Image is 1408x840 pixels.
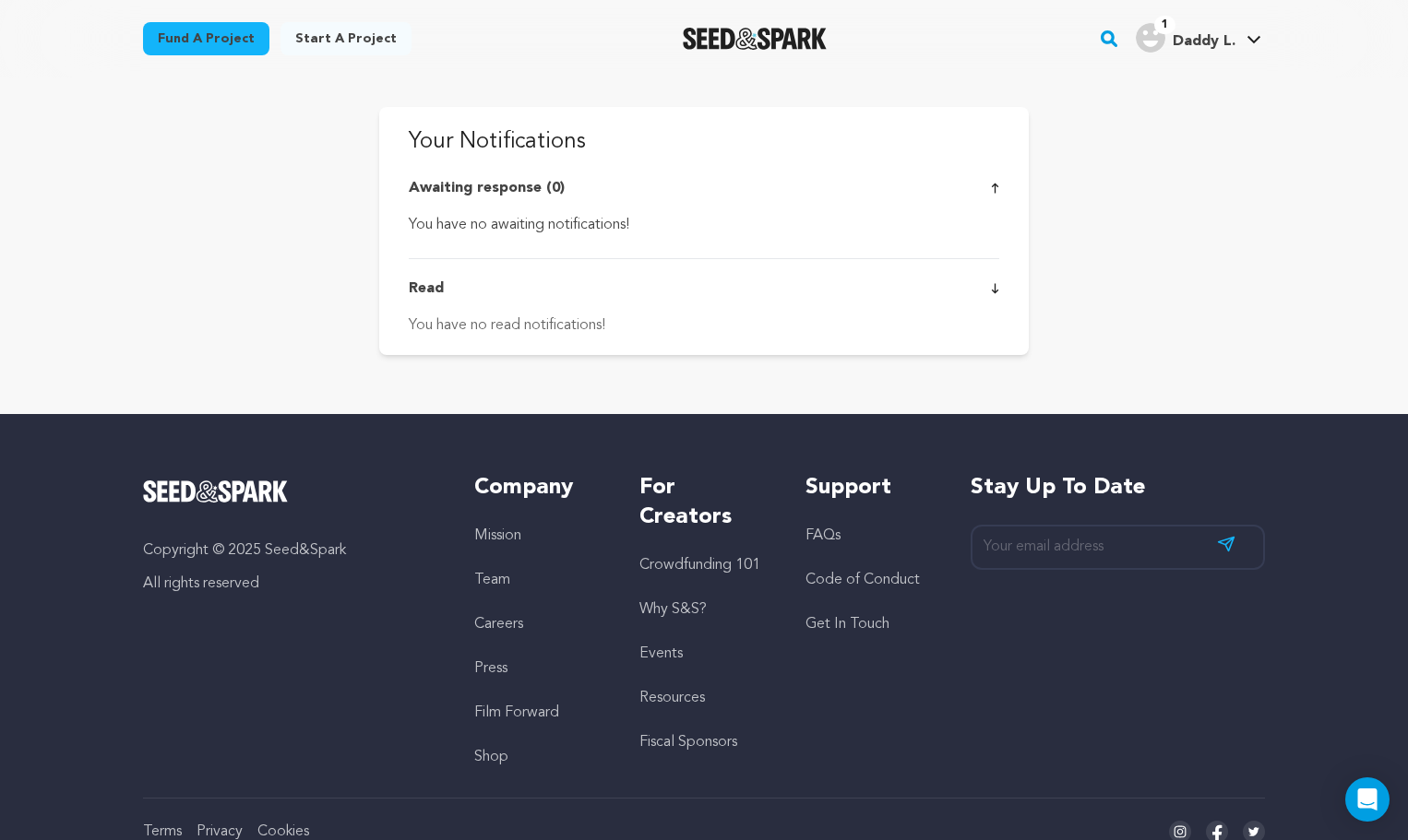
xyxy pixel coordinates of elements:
a: Get In Touch [805,617,889,632]
input: Your email address [971,525,1265,570]
span: Daddy L.'s Profile [1132,19,1265,58]
p: Awaiting response (0) [409,177,565,199]
a: Film Forward [474,705,559,720]
a: Press [474,661,507,676]
p: Copyright © 2025 Seed&Spark [143,539,437,562]
img: user.png [1136,23,1165,53]
p: All rights reserved [143,573,437,595]
a: Code of Conduct [805,573,920,587]
img: Seed&Spark Logo [143,480,288,503]
a: Crowdfunding 101 [639,558,760,573]
h5: Stay up to date [971,473,1265,503]
a: Careers [474,617,523,632]
a: Why S&S? [639,602,707,617]
div: You have no read notifications! [409,314,999,337]
div: You have no awaiting notifications! [409,214,999,236]
a: Fiscal Sponsors [639,735,737,750]
p: Your Notifications [409,125,999,159]
a: FAQs [805,528,841,543]
a: Cookies [257,824,309,839]
a: Fund a project [143,22,269,55]
p: Read [409,278,444,300]
a: Resources [639,691,705,705]
a: Team [474,573,510,587]
div: Daddy L.'s Profile [1136,23,1235,53]
span: 1 [1154,16,1175,34]
a: Privacy [197,824,243,839]
h5: Company [474,473,603,503]
h5: For Creators [639,473,768,532]
a: Mission [474,528,521,543]
a: Shop [474,750,508,764]
h5: Support [805,473,934,503]
a: Daddy L.'s Profile [1132,19,1265,53]
div: Open Intercom Messenger [1345,777,1390,822]
span: Daddy L. [1173,34,1235,49]
a: Seed&Spark Homepage [683,28,828,50]
a: Start a project [280,22,412,55]
a: Seed&Spark Homepage [143,480,437,503]
a: Events [639,646,683,661]
a: Terms [143,824,182,839]
img: Seed&Spark Logo Dark Mode [683,28,828,50]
